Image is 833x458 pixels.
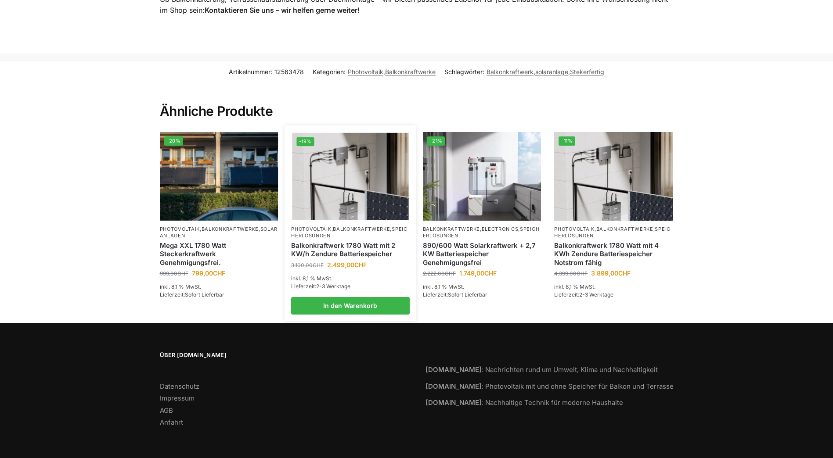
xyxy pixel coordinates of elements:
strong: Kontaktieren Sie uns – wir helfen gerne weiter! [205,6,360,14]
span: 2-3 Werktage [579,291,613,298]
a: [DOMAIN_NAME]: Photovoltaik mit und ohne Speicher für Balkon und Terrasse [426,382,674,390]
a: Solaranlagen [160,226,278,239]
a: Balkonkraftwerke [596,226,653,232]
a: -19%Zendure-solar-flow-Batteriespeicher für Balkonkraftwerke [292,133,409,220]
a: Photovoltaik [348,68,383,75]
bdi: 999,00 [160,270,188,277]
bdi: 2.499,00 [327,261,367,268]
span: Artikelnummer: [229,67,304,76]
p: inkl. 8,1 % MwSt. [291,275,410,283]
p: inkl. 8,1 % MwSt. [554,283,673,291]
span: CHF [313,262,324,268]
img: Zendure-solar-flow-Batteriespeicher für Balkonkraftwerke [292,133,409,220]
bdi: 3.899,00 [591,269,631,277]
span: Lieferzeit: [291,283,350,290]
bdi: 799,00 [192,269,225,277]
span: Lieferzeit: [423,291,487,298]
span: CHF [177,270,188,277]
a: Photovoltaik [160,226,200,232]
a: -20%2 Balkonkraftwerke [160,132,278,221]
bdi: 1.749,00 [459,269,497,277]
bdi: 4.399,00 [554,270,588,277]
span: Lieferzeit: [160,291,224,298]
span: Über [DOMAIN_NAME] [160,351,408,360]
a: Balkonkraftwerke [202,226,259,232]
span: Kategorien: , [313,67,436,76]
a: Balkonkraftwerk 1780 Watt mit 4 KWh Zendure Batteriespeicher Notstrom fähig [554,241,673,267]
img: Steckerkraftwerk mit 2,7kwh-Speicher [423,132,541,221]
span: CHF [484,269,497,277]
span: CHF [577,270,588,277]
span: 2-3 Werktage [316,283,350,290]
p: , , [291,226,410,240]
a: -21%Steckerkraftwerk mit 2,7kwh-Speicher [423,132,541,221]
span: Sofort Lieferbar [185,291,224,298]
h2: Ähnliche Produkte [160,82,674,120]
a: Balkonkraftwerke [423,226,480,232]
a: Balkonkraftwerke [333,226,390,232]
a: Impressum [160,394,195,402]
a: Photovoltaik [554,226,594,232]
p: , , [554,226,673,240]
a: Mega XXL 1780 Watt Steckerkraftwerk Genehmigungsfrei. [160,241,278,267]
bdi: 3.100,00 [291,262,324,268]
img: 2 Balkonkraftwerke [160,132,278,221]
a: solaranlage [535,68,568,75]
p: inkl. 8,1 % MwSt. [423,283,541,291]
a: -11%Zendure-solar-flow-Batteriespeicher für Balkonkraftwerke [554,132,673,221]
strong: [DOMAIN_NAME] [426,365,482,374]
span: CHF [445,270,456,277]
a: [DOMAIN_NAME]: Nachrichten rund um Umwelt, Klima und Nachhaltigkeit [426,365,658,374]
span: Schlagwörter: , , [444,67,604,76]
a: Speicherlösungen [291,226,407,239]
strong: [DOMAIN_NAME] [426,382,482,390]
span: CHF [354,261,367,268]
bdi: 2.222,00 [423,270,456,277]
a: Speicherlösungen [554,226,671,239]
a: 890/600 Watt Solarkraftwerk + 2,7 KW Batteriespeicher Genehmigungsfrei [423,241,541,267]
p: , , [160,226,278,240]
p: inkl. 8,1 % MwSt. [160,283,278,291]
a: Balkonkraftwerk [487,68,534,75]
strong: [DOMAIN_NAME] [426,398,482,407]
img: Zendure-solar-flow-Batteriespeicher für Balkonkraftwerke [554,132,673,221]
span: CHF [618,269,631,277]
a: Photovoltaik [291,226,331,232]
p: , , [423,226,541,240]
a: Datenschutz [160,382,199,390]
span: 12563478 [274,68,304,75]
a: Electronics [482,226,519,232]
a: Balkonkraftwerke [385,68,436,75]
a: Anfahrt [160,418,183,426]
span: Sofort Lieferbar [448,291,487,298]
span: CHF [213,269,225,277]
a: [DOMAIN_NAME]: Nachhaltige Technik für moderne Haushalte [426,398,623,407]
a: Speicherlösungen [423,226,540,239]
a: Balkonkraftwerk 1780 Watt mit 2 KW/h Zendure Batteriespeicher [291,241,410,258]
span: Lieferzeit: [554,291,613,298]
a: In den Warenkorb legen: „Balkonkraftwerk 1780 Watt mit 2 KW/h Zendure Batteriespeicher“ [291,297,410,315]
a: Stekerfertig [570,68,604,75]
a: AGB [160,406,173,415]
